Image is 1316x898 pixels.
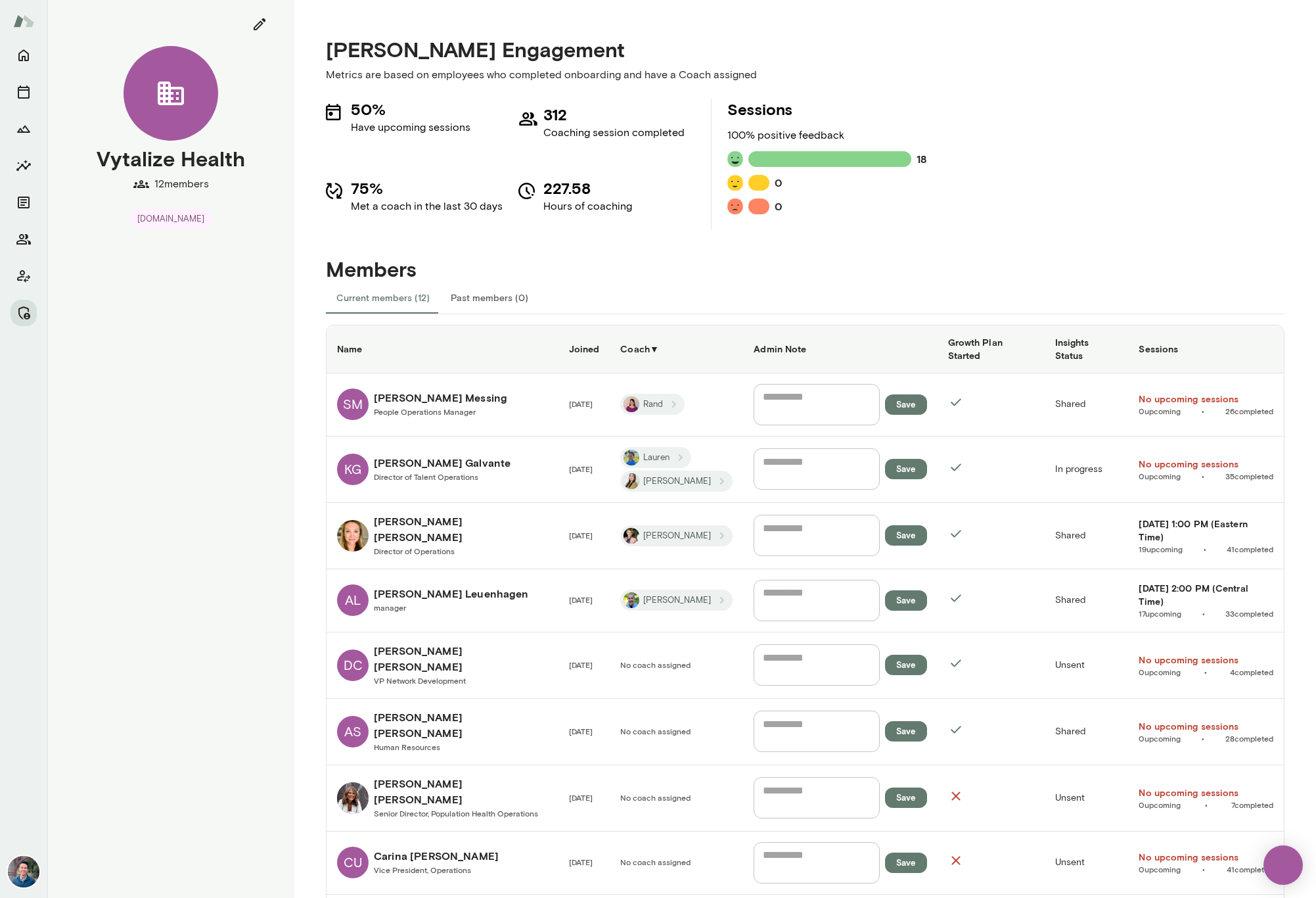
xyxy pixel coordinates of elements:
[727,175,743,191] img: feedback icon
[11,263,37,289] button: Client app
[374,676,466,685] span: VP Network Development
[11,153,37,179] button: Insights
[337,520,369,552] img: Amanda Olson
[569,531,593,540] span: [DATE]
[620,590,733,611] div: Charles Silvestro[PERSON_NAME]
[1139,458,1273,471] a: No upcoming sessions
[917,151,927,167] h6: 18
[1139,720,1273,733] a: No upcoming sessions
[620,726,691,736] span: No coach assigned
[620,793,691,802] span: No coach assigned
[543,104,685,125] h5: 312
[1139,653,1273,667] a: No upcoming sessions
[727,128,927,143] p: 100 % positive feedback
[885,788,927,808] button: Save
[1139,392,1273,406] a: No upcoming sessions
[1045,699,1129,765] td: Shared
[635,452,677,464] span: Lauren
[543,125,685,141] p: Coaching session completed
[374,865,471,874] span: Vice President, Operations
[337,343,548,356] h6: Name
[635,398,671,411] span: Rand
[1139,471,1273,481] span: •
[374,586,529,602] h6: [PERSON_NAME] Leuenhagen
[13,9,34,34] img: Mento
[374,809,538,818] span: Senior Director, Population Health Operations
[337,847,369,878] div: CU
[1139,608,1181,619] a: 17upcoming
[374,643,548,674] h6: [PERSON_NAME] [PERSON_NAME]
[337,454,548,485] a: KG[PERSON_NAME] GalvanteDirector of Talent Operations
[1225,733,1273,744] a: 28completed
[1225,733,1273,744] span: 28 completed
[624,473,639,489] img: Michelle Doan
[1139,864,1181,874] a: 0upcoming
[1139,406,1181,416] a: 0upcoming
[326,37,1284,62] h4: [PERSON_NAME] Engagement
[11,189,37,216] button: Documents
[11,300,37,326] button: Manage
[1139,406,1181,416] span: 0 upcoming
[1139,608,1181,619] span: 17 upcoming
[1045,632,1129,699] td: Unsent
[337,643,548,688] a: DC[PERSON_NAME] [PERSON_NAME]VP Network Development
[351,120,470,135] p: Have upcoming sessions
[1055,336,1118,362] h6: Insights Status
[1045,765,1129,832] td: Unsent
[440,282,539,314] button: Past members (0)
[351,99,470,120] h5: 50%
[337,776,548,820] a: Lori Schultz[PERSON_NAME] [PERSON_NAME]Senior Director, Population Health Operations
[129,212,212,225] span: [DOMAIN_NAME]
[374,742,440,751] span: Human Resources
[635,530,719,542] span: [PERSON_NAME]
[1139,799,1181,810] span: 0 upcoming
[624,528,639,544] img: Kelly K. Oliver
[154,176,209,192] p: 12 members
[948,336,1034,362] h6: Growth Plan Started
[374,455,511,471] h6: [PERSON_NAME] Galvante
[374,546,455,555] span: Director of Operations
[1139,582,1273,608] h6: [DATE] 2:00 PM (Central Time)
[11,226,37,252] button: Members
[11,79,37,105] button: Sessions
[543,199,632,214] p: Hours of coaching
[543,177,632,199] h5: 227.58
[569,726,593,736] span: [DATE]
[1225,406,1273,416] span: 26 completed
[1045,503,1129,569] td: Shared
[1225,406,1273,416] a: 26completed
[1139,733,1181,744] a: 0upcoming
[326,282,440,314] button: Current members (12)
[620,525,733,546] div: Kelly K. Oliver[PERSON_NAME]
[885,853,927,873] button: Save
[337,847,548,878] a: CUCarina [PERSON_NAME]Vice President, Operations
[620,857,691,866] span: No coach assigned
[635,475,719,488] span: [PERSON_NAME]
[569,660,593,669] span: [DATE]
[1231,799,1273,810] a: 7completed
[1227,544,1273,554] a: 41completed
[885,590,927,611] button: Save
[885,394,927,415] button: Save
[337,389,548,420] a: SM[PERSON_NAME] MessingPeople Operations Manager
[1230,667,1273,677] span: 4 completed
[337,513,548,558] a: Amanda Olson[PERSON_NAME] [PERSON_NAME]Director of Operations
[1139,864,1181,874] span: 0 upcoming
[1139,517,1273,544] h6: [DATE] 1:00 PM (Eastern Time)
[569,595,593,604] span: [DATE]
[1045,832,1129,895] td: Unsent
[1227,544,1273,554] span: 41 completed
[1225,471,1273,481] a: 35completed
[1139,851,1273,864] a: No upcoming sessions
[727,199,743,214] img: feedback icon
[1139,799,1181,810] a: 0upcoming
[351,177,503,199] h5: 75%
[885,721,927,742] button: Save
[374,407,476,416] span: People Operations Manager
[569,399,593,408] span: [DATE]
[569,793,593,802] span: [DATE]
